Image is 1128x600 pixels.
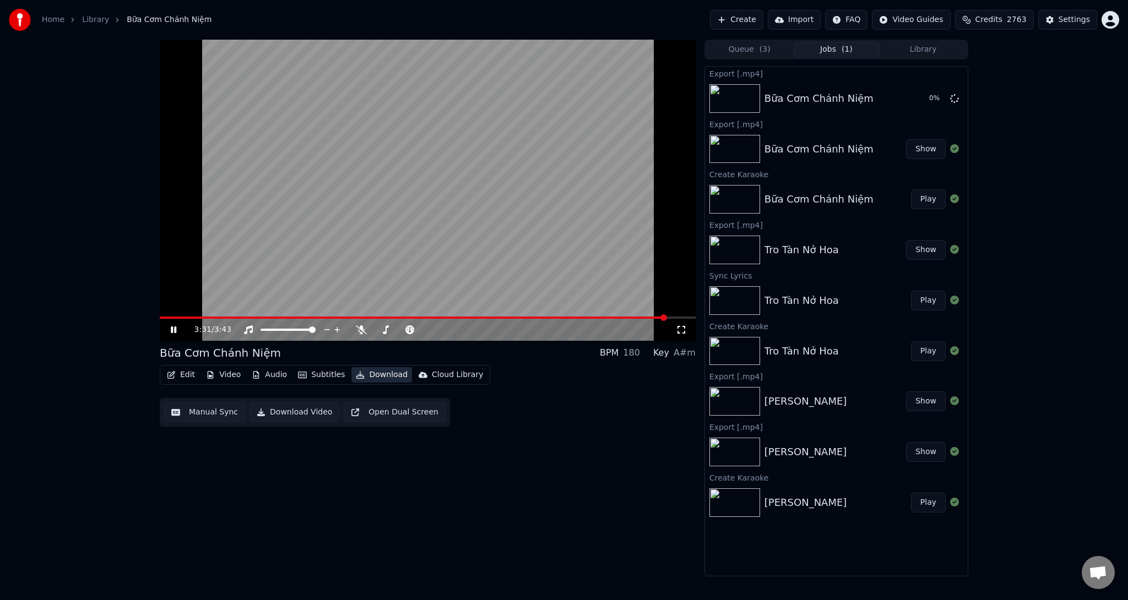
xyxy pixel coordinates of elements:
[1059,14,1090,25] div: Settings
[600,346,619,359] div: BPM
[768,10,821,30] button: Import
[706,42,793,58] button: Queue
[653,346,669,359] div: Key
[705,117,968,130] div: Export [.mp4]
[764,293,839,308] div: Tro Tàn Nở Hoa
[911,189,946,209] button: Play
[194,324,221,335] div: /
[760,44,771,55] span: ( 3 )
[705,67,968,80] div: Export [.mp4]
[344,402,446,422] button: Open Dual Screen
[294,367,349,383] button: Subtitles
[764,242,839,258] div: Tro Tàn Nở Hoa
[705,269,968,282] div: Sync Lyrics
[710,10,763,30] button: Create
[160,345,281,361] div: Bữa Cơm Chánh Niệm
[764,394,847,409] div: [PERSON_NAME]
[842,44,853,55] span: ( 1 )
[674,346,696,359] div: A#m
[955,10,1034,30] button: Credits2763
[9,9,31,31] img: youka
[764,141,874,157] div: Bữa Cơm Chánh Niệm
[906,442,946,462] button: Show
[764,192,874,207] div: Bữa Cơm Chánh Niệm
[705,420,968,433] div: Export [.mp4]
[351,367,412,383] button: Download
[764,91,874,106] div: Bữa Cơm Chánh Niệm
[825,10,867,30] button: FAQ
[906,139,946,159] button: Show
[250,402,339,422] button: Download Video
[162,367,199,383] button: Edit
[82,14,109,25] a: Library
[911,341,946,361] button: Play
[623,346,640,359] div: 180
[929,94,946,103] div: 0 %
[705,167,968,181] div: Create Karaoke
[911,291,946,310] button: Play
[705,471,968,484] div: Create Karaoke
[1082,556,1115,589] div: Open chat
[705,369,968,383] div: Export [.mp4]
[432,369,483,380] div: Cloud Library
[1007,14,1027,25] span: 2763
[42,14,211,25] nav: breadcrumb
[247,367,291,383] button: Audio
[1038,10,1097,30] button: Settings
[164,402,245,422] button: Manual Sync
[911,493,946,512] button: Play
[764,495,847,510] div: [PERSON_NAME]
[194,324,211,335] span: 3:31
[705,319,968,332] div: Create Karaoke
[705,218,968,231] div: Export [.mp4]
[975,14,1002,25] span: Credits
[880,42,967,58] button: Library
[793,42,880,58] button: Jobs
[906,240,946,260] button: Show
[906,391,946,411] button: Show
[202,367,245,383] button: Video
[127,14,211,25] span: Bữa Cơm Chánh Niệm
[214,324,231,335] span: 3:43
[872,10,950,30] button: Video Guides
[764,343,839,359] div: Tro Tàn Nở Hoa
[764,444,847,460] div: [PERSON_NAME]
[42,14,64,25] a: Home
